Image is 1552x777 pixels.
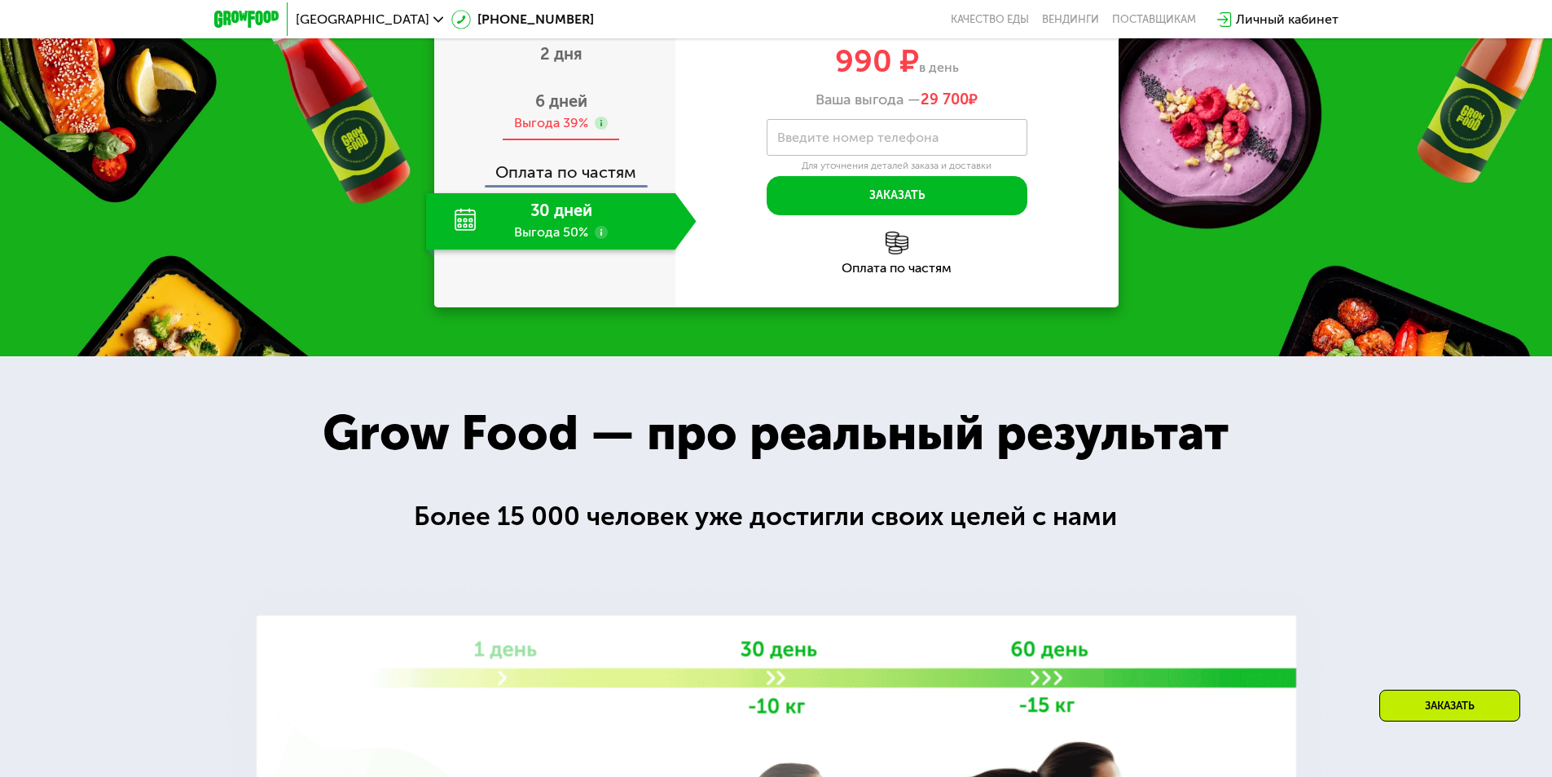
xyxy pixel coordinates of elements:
div: поставщикам [1112,13,1196,26]
div: Более 15 000 человек уже достигли своих целей с нами [414,497,1138,536]
span: [GEOGRAPHIC_DATA] [296,13,429,26]
label: Введите номер телефона [777,133,939,142]
div: Оплата по частям [675,262,1119,275]
a: Качество еды [951,13,1029,26]
div: Личный кабинет [1236,10,1339,29]
a: Вендинги [1042,13,1099,26]
span: 990 ₽ [835,42,919,80]
div: Для уточнения деталей заказа и доставки [767,160,1027,173]
span: ₽ [921,91,978,109]
span: 6 дней [535,91,587,111]
div: Заказать [1379,690,1520,722]
a: [PHONE_NUMBER] [451,10,594,29]
img: l6xcnZfty9opOoJh.png [886,232,908,254]
span: 29 700 [921,91,969,108]
button: Заказать [767,176,1027,215]
div: Grow Food — про реальный результат [287,396,1264,470]
span: 2 дня [540,44,583,64]
div: Оплата по частям [436,148,675,185]
div: Выгода 39% [514,114,588,132]
div: Ваша выгода — [675,91,1119,109]
span: в день [919,60,959,75]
